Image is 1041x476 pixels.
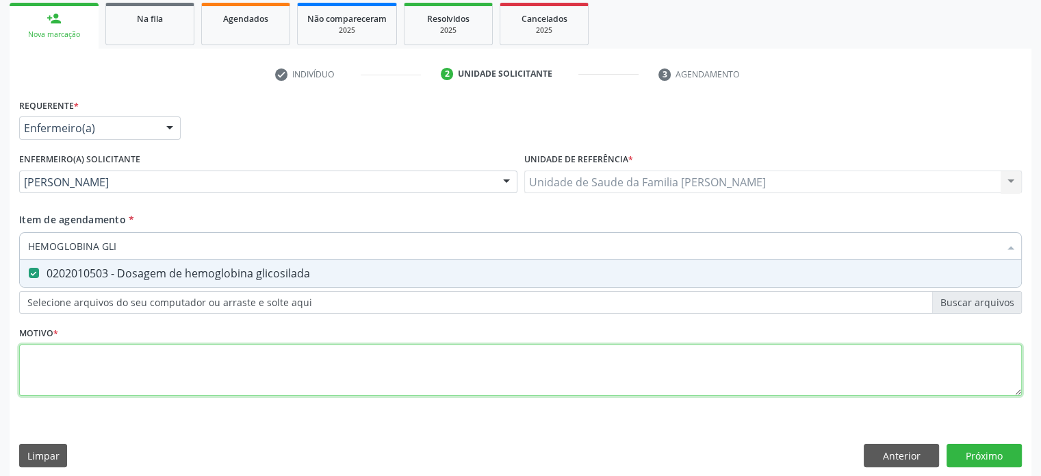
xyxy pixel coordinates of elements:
[28,268,1013,279] div: 0202010503 - Dosagem de hemoglobina glicosilada
[441,68,453,80] div: 2
[137,13,163,25] span: Na fila
[28,232,999,260] input: Buscar por procedimentos
[864,444,939,467] button: Anterior
[19,149,140,171] label: Enfermeiro(a) solicitante
[510,25,578,36] div: 2025
[47,11,62,26] div: person_add
[24,121,153,135] span: Enfermeiro(a)
[307,13,387,25] span: Não compareceram
[24,175,489,189] span: [PERSON_NAME]
[223,13,268,25] span: Agendados
[19,29,89,40] div: Nova marcação
[19,95,79,116] label: Requerente
[947,444,1022,467] button: Próximo
[414,25,483,36] div: 2025
[522,13,567,25] span: Cancelados
[427,13,470,25] span: Resolvidos
[19,213,126,226] span: Item de agendamento
[524,149,633,171] label: Unidade de referência
[19,323,58,345] label: Motivo
[307,25,387,36] div: 2025
[458,68,552,80] div: Unidade solicitante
